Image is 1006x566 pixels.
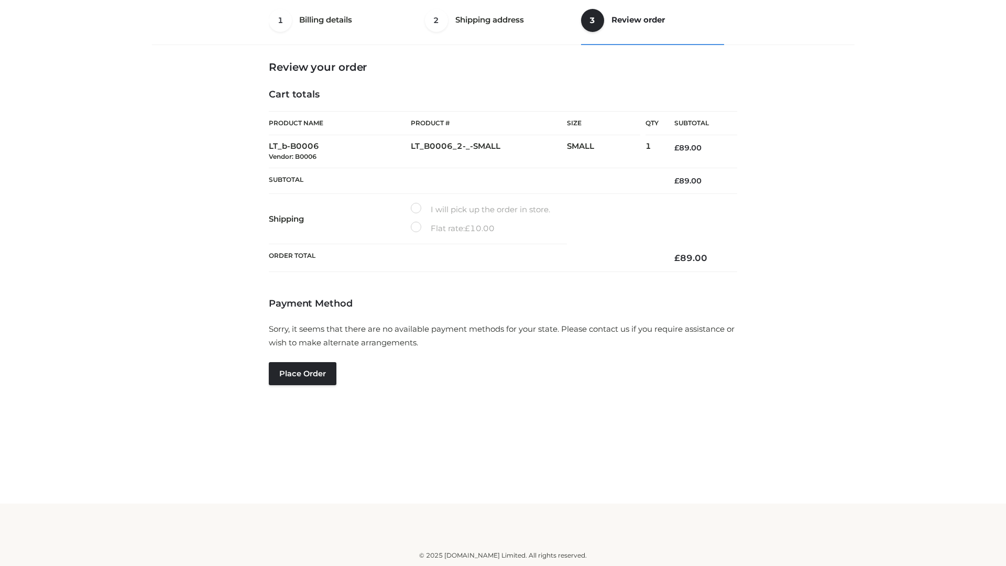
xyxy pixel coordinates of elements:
th: Shipping [269,194,411,244]
td: SMALL [567,135,646,168]
h3: Review your order [269,61,737,73]
th: Size [567,112,640,135]
span: £ [674,176,679,186]
button: Place order [269,362,336,385]
td: LT_B0006_2-_-SMALL [411,135,567,168]
bdi: 89.00 [674,253,707,263]
th: Qty [646,111,659,135]
th: Product # [411,111,567,135]
label: Flat rate: [411,222,495,235]
span: £ [674,253,680,263]
span: £ [674,143,679,153]
bdi: 10.00 [465,223,495,233]
small: Vendor: B0006 [269,153,316,160]
span: Sorry, it seems that there are no available payment methods for your state. Please contact us if ... [269,324,735,347]
div: © 2025 [DOMAIN_NAME] Limited. All rights reserved. [156,550,850,561]
bdi: 89.00 [674,143,702,153]
h4: Payment Method [269,298,737,310]
td: LT_b-B0006 [269,135,411,168]
label: I will pick up the order in store. [411,203,550,216]
span: £ [465,223,470,233]
td: 1 [646,135,659,168]
th: Subtotal [269,168,659,193]
th: Order Total [269,244,659,272]
bdi: 89.00 [674,176,702,186]
h4: Cart totals [269,89,737,101]
th: Product Name [269,111,411,135]
th: Subtotal [659,112,737,135]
